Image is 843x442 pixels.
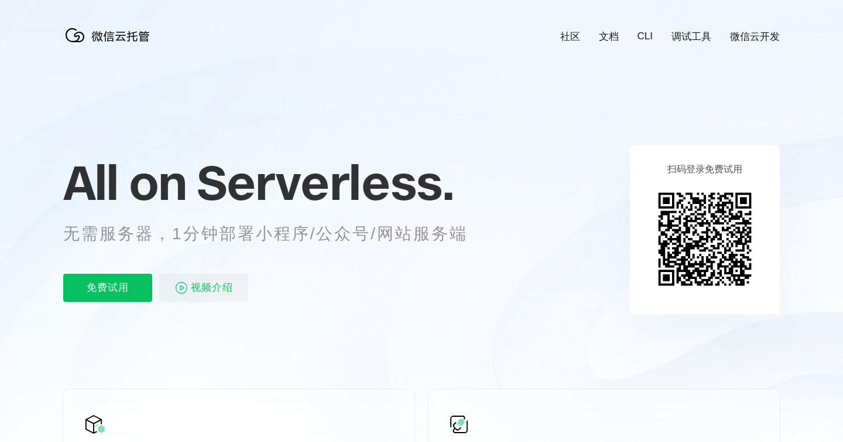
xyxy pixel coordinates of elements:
a: 微信云托管 [63,39,157,49]
p: 免费试用 [63,274,152,302]
a: 微信云开发 [730,30,780,43]
img: 微信云托管 [63,23,157,47]
img: video_play.svg [174,281,189,295]
span: All on [63,153,186,212]
a: CLI [638,30,653,42]
a: 文档 [599,30,619,43]
p: 扫码登录免费试用 [667,164,742,176]
span: 视频介绍 [191,274,233,302]
a: 社区 [560,30,580,43]
span: Serverless. [197,153,454,212]
p: 无需服务器，1分钟部署小程序/公众号/网站服务端 [63,222,489,246]
a: 调试工具 [671,30,711,43]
